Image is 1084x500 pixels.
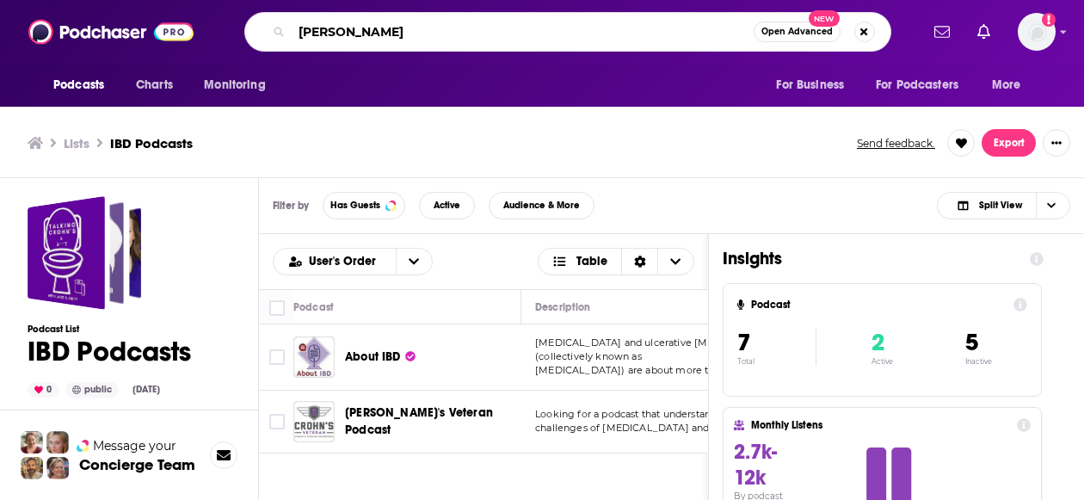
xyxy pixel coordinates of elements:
span: Monitoring [204,73,265,97]
span: [PERSON_NAME]'s Veteran Podcast [345,405,493,437]
h3: Filter by [273,200,309,212]
h3: Podcast List [28,324,231,335]
img: Jon Profile [21,457,43,479]
span: For Podcasters [876,73,958,97]
button: open menu [274,256,396,268]
span: 2.7k-12k [734,439,777,491]
a: About IBD [345,349,416,366]
button: Active [419,192,475,219]
span: challenges of [MEDICAL_DATA] and Ulcerative Coliti [535,422,789,434]
button: Show More Button [1043,129,1070,157]
div: Sort Direction [621,249,657,275]
span: 2 [872,328,884,357]
a: Lists [64,135,89,151]
span: About IBD [345,349,401,364]
div: Search podcasts, credits, & more... [244,12,891,52]
button: Open AdvancedNew [754,22,841,42]
p: Inactive [965,357,992,366]
span: 7 [737,328,750,357]
p: Active [872,357,893,366]
span: For Business [776,73,844,97]
p: Total [737,357,816,366]
span: Message your [93,437,176,454]
img: Crohn's Veteran Podcast [293,401,335,442]
button: Show profile menu [1018,13,1056,51]
h1: Insights [723,248,1016,269]
img: Barbara Profile [46,457,69,479]
span: Logged in as lorlinskyyorkshire [1018,13,1056,51]
button: Choose View [538,248,695,275]
span: Looking for a podcast that understands the unique [535,408,776,420]
button: open menu [764,69,865,102]
span: New [809,10,840,27]
h2: Choose List sort [273,248,433,275]
img: Sydney Profile [21,431,43,454]
img: About IBD [293,336,335,378]
span: Active [434,201,460,210]
button: Has Guests [323,192,405,219]
button: Send feedback. [852,136,940,151]
button: Choose View [937,192,1070,219]
span: Charts [136,73,173,97]
span: More [992,73,1021,97]
div: Podcast [293,297,334,318]
h1: IBD Podcasts [28,335,231,368]
h4: Podcast [751,299,1007,311]
span: Split View [979,201,1022,210]
button: Audience & More [489,192,594,219]
span: Toggle select row [269,414,285,429]
a: Show notifications dropdown [970,17,997,46]
button: open menu [396,249,432,275]
div: [DATE] [126,383,167,397]
img: User Profile [1018,13,1056,51]
span: 5 [965,328,978,357]
img: Jules Profile [46,431,69,454]
div: public [65,382,119,398]
a: Show notifications dropdown [927,17,957,46]
button: open menu [865,69,983,102]
div: 0 [28,382,59,398]
button: open menu [192,69,287,102]
span: User's Order [309,256,382,268]
h3: IBD Podcasts [110,135,193,151]
a: Charts [125,69,183,102]
span: Toggle select row [269,349,285,365]
h4: Monthly Listens [751,419,1009,431]
div: Description [535,297,590,318]
span: Has Guests [330,201,380,210]
span: Open Advanced [761,28,833,36]
span: [MEDICAL_DATA]) are about more than [535,364,726,376]
a: [PERSON_NAME]'s Veteran Podcast [345,404,515,439]
span: Audience & More [503,201,580,210]
button: Export [982,129,1036,157]
a: IBD Podcasts [28,196,141,310]
button: open menu [41,69,126,102]
span: Podcasts [53,73,104,97]
h3: Concierge Team [79,456,195,473]
img: Podchaser - Follow, Share and Rate Podcasts [28,15,194,48]
button: open menu [980,69,1043,102]
svg: Add a profile image [1042,13,1056,27]
input: Search podcasts, credits, & more... [292,18,754,46]
span: Table [576,256,607,268]
span: [MEDICAL_DATA] and ulcerative [MEDICAL_DATA] (collectively known as [535,336,781,362]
